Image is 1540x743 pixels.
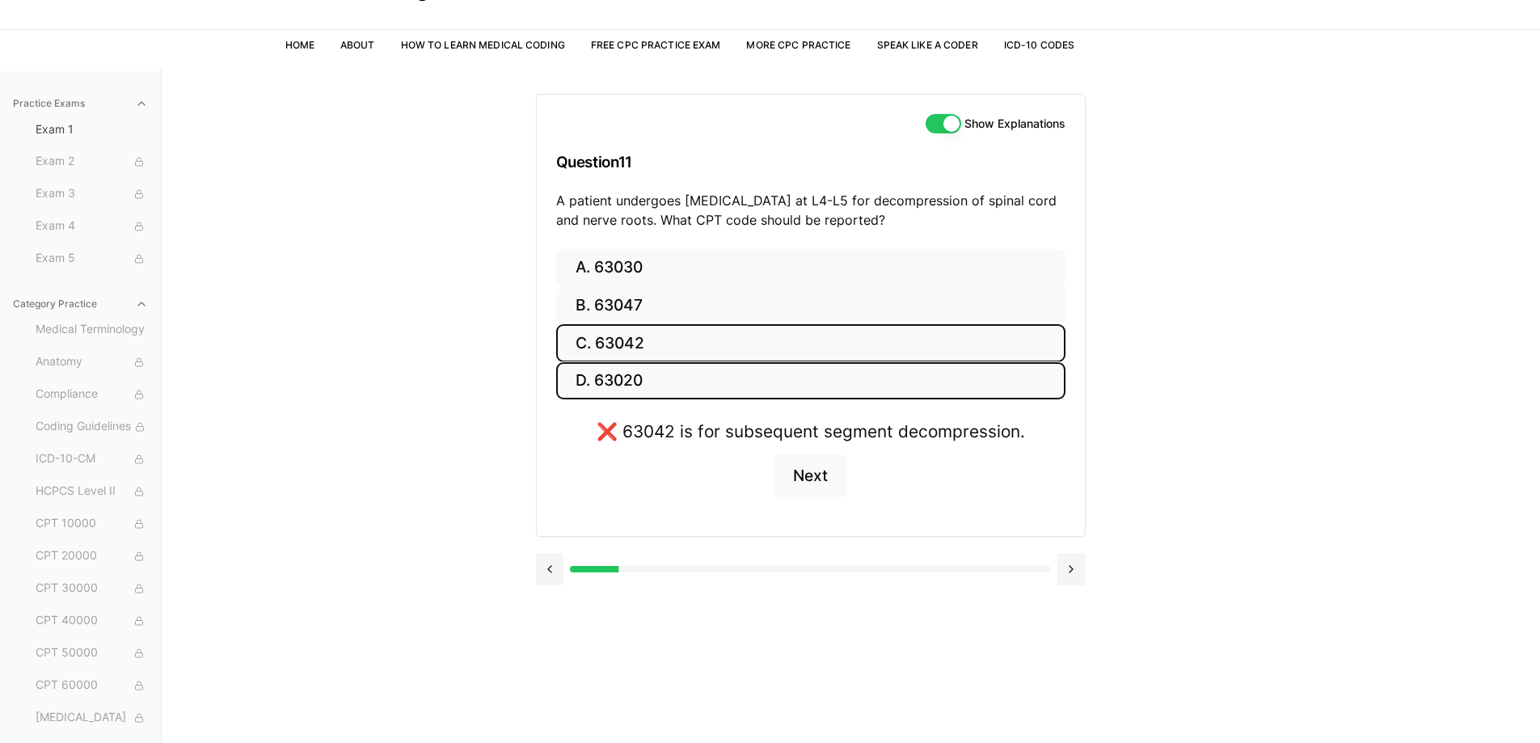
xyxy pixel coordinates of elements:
[36,386,148,403] span: Compliance
[36,612,148,630] span: CPT 40000
[6,291,154,317] button: Category Practice
[36,250,148,268] span: Exam 5
[36,709,148,727] span: [MEDICAL_DATA]
[36,321,148,339] span: Medical Terminology
[36,418,148,436] span: Coding Guidelines
[29,640,154,666] button: CPT 50000
[556,287,1065,325] button: B. 63047
[29,349,154,375] button: Anatomy
[401,39,565,51] a: How to Learn Medical Coding
[877,39,978,51] a: Speak Like a Coder
[29,149,154,175] button: Exam 2
[29,511,154,537] button: CPT 10000
[36,644,148,662] span: CPT 50000
[556,191,1065,230] p: A patient undergoes [MEDICAL_DATA] at L4-L5 for decompression of spinal cord and nerve roots. Wha...
[1004,39,1074,51] a: ICD-10 Codes
[36,217,148,235] span: Exam 4
[29,414,154,440] button: Coding Guidelines
[36,515,148,533] span: CPT 10000
[29,181,154,207] button: Exam 3
[29,479,154,504] button: HCPCS Level II
[591,39,721,51] a: Free CPC Practice Exam
[597,419,1025,444] div: ❌ 63042 is for subsequent segment decompression.
[556,362,1065,400] button: D. 63020
[774,454,847,498] button: Next
[29,382,154,407] button: Compliance
[556,138,1065,186] h3: Question 11
[29,673,154,699] button: CPT 60000
[285,39,314,51] a: Home
[29,213,154,239] button: Exam 4
[36,547,148,565] span: CPT 20000
[29,317,154,343] button: Medical Terminology
[340,39,375,51] a: About
[36,677,148,694] span: CPT 60000
[36,185,148,203] span: Exam 3
[29,116,154,142] button: Exam 1
[29,446,154,472] button: ICD-10-CM
[556,324,1065,362] button: C. 63042
[29,705,154,731] button: [MEDICAL_DATA]
[36,153,148,171] span: Exam 2
[29,543,154,569] button: CPT 20000
[556,249,1065,287] button: A. 63030
[6,91,154,116] button: Practice Exams
[746,39,850,51] a: More CPC Practice
[964,118,1065,129] label: Show Explanations
[36,483,148,500] span: HCPCS Level II
[29,576,154,602] button: CPT 30000
[36,450,148,468] span: ICD-10-CM
[36,121,148,137] span: Exam 1
[29,608,154,634] button: CPT 40000
[36,580,148,597] span: CPT 30000
[29,246,154,272] button: Exam 5
[36,353,148,371] span: Anatomy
